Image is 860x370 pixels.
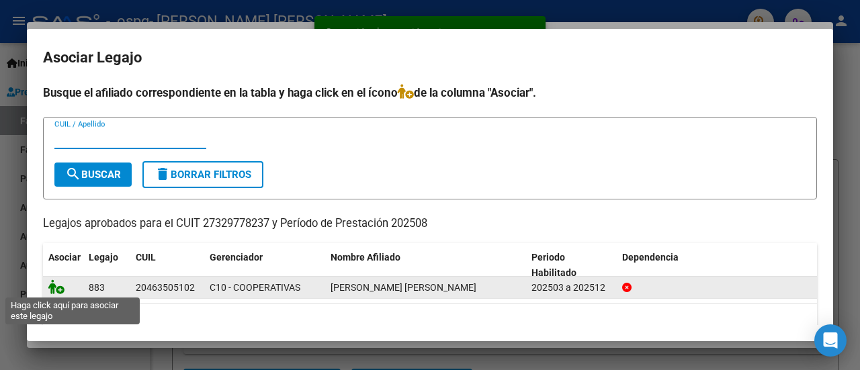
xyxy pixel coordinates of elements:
[531,280,611,295] div: 202503 a 202512
[210,252,263,263] span: Gerenciador
[325,243,526,287] datatable-header-cell: Nombre Afiliado
[622,252,679,263] span: Dependencia
[65,166,81,182] mat-icon: search
[136,280,195,295] div: 20463505102
[142,161,263,188] button: Borrar Filtros
[136,252,156,263] span: CUIL
[43,304,817,337] div: 1 registros
[54,163,132,187] button: Buscar
[89,252,118,263] span: Legajo
[130,243,204,287] datatable-header-cell: CUIL
[43,216,817,232] p: Legajos aprobados para el CUIT 27329778237 y Período de Prestación 202508
[83,243,130,287] datatable-header-cell: Legajo
[43,243,83,287] datatable-header-cell: Asociar
[331,282,476,293] span: SANCOFF VERA FRANCO EZEQUIEL
[526,243,617,287] datatable-header-cell: Periodo Habilitado
[43,84,817,101] h4: Busque el afiliado correspondiente en la tabla y haga click en el ícono de la columna "Asociar".
[48,252,81,263] span: Asociar
[65,169,121,181] span: Buscar
[531,252,576,278] span: Periodo Habilitado
[814,324,847,357] div: Open Intercom Messenger
[155,169,251,181] span: Borrar Filtros
[331,252,400,263] span: Nombre Afiliado
[89,282,105,293] span: 883
[617,243,818,287] datatable-header-cell: Dependencia
[155,166,171,182] mat-icon: delete
[43,45,817,71] h2: Asociar Legajo
[204,243,325,287] datatable-header-cell: Gerenciador
[210,282,300,293] span: C10 - COOPERATIVAS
